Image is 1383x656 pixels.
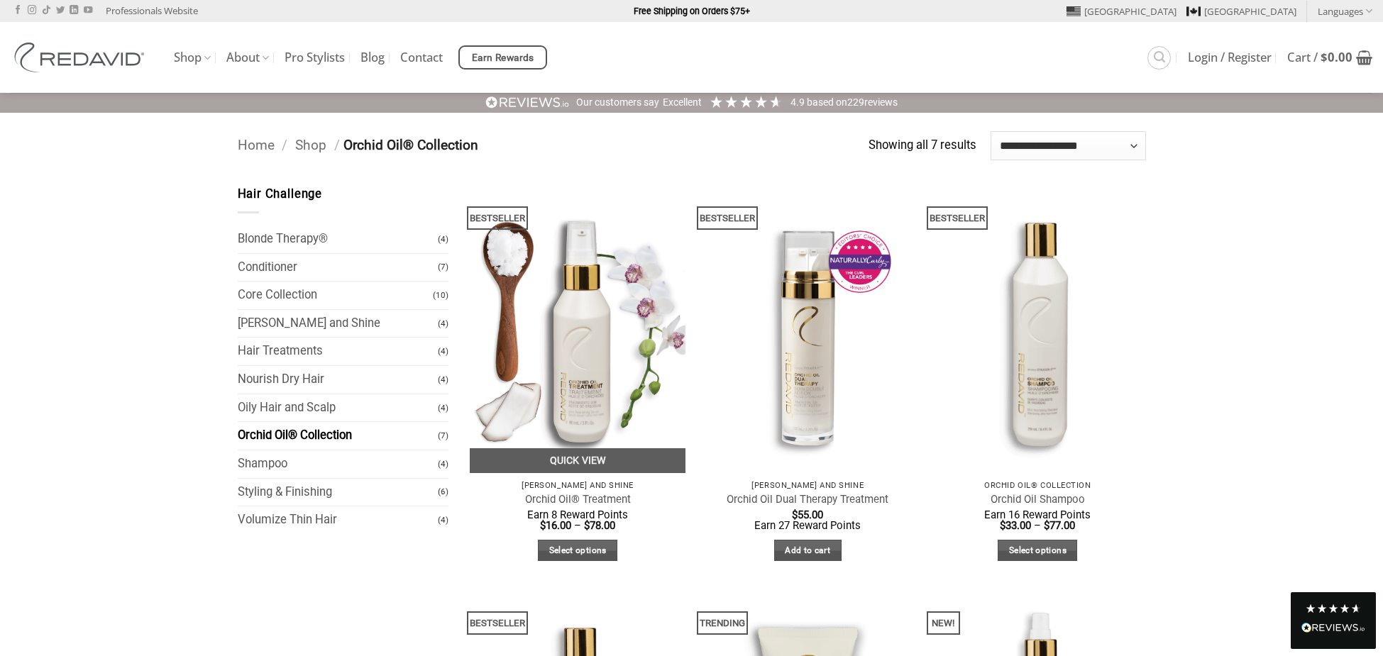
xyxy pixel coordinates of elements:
bdi: 55.00 [792,508,823,521]
span: / [334,137,340,153]
a: Contact [400,45,443,70]
bdi: 0.00 [1321,49,1352,65]
strong: Free Shipping on Orders $75+ [634,6,750,16]
a: Orchid Oil Dual Therapy Treatment [727,493,888,506]
a: [PERSON_NAME] and Shine [238,310,439,338]
span: (4) [438,367,448,392]
a: Add to cart: “Orchid Oil Dual Therapy Treatment” [774,540,842,562]
img: REDAVID Orchid Oil Treatment 90ml [470,185,686,473]
a: [GEOGRAPHIC_DATA] [1186,1,1296,22]
div: Excellent [663,96,702,110]
img: REVIEWS.io [1301,623,1365,633]
p: Orchid Oil® Collection [937,481,1139,490]
a: [GEOGRAPHIC_DATA] [1067,1,1177,22]
a: Pro Stylists [285,45,345,70]
bdi: 16.00 [540,519,571,532]
a: Select options for “Orchid Oil® Treatment” [538,540,617,562]
span: (4) [438,508,448,533]
img: REVIEWS.io [485,96,569,109]
a: Blog [360,45,385,70]
span: (7) [438,423,448,448]
a: Follow on LinkedIn [70,6,78,16]
a: Shop [174,44,211,72]
span: Based on [807,96,847,108]
div: Read All Reviews [1301,620,1365,638]
span: $ [540,519,546,532]
p: [PERSON_NAME] and Shine [477,481,679,490]
a: Blonde Therapy® [238,226,439,253]
a: Home [238,137,275,153]
span: (10) [433,283,448,308]
span: (4) [438,396,448,421]
a: Select options for “Orchid Oil Shampoo” [998,540,1077,562]
a: Core Collection [238,282,434,309]
span: (6) [438,479,448,504]
p: [PERSON_NAME] and Shine [707,481,909,490]
a: Shampoo [238,450,439,478]
a: Follow on Twitter [56,6,65,16]
span: Cart / [1287,52,1352,63]
span: reviews [864,96,898,108]
a: Orchid Oil Shampoo [991,493,1085,506]
span: $ [1044,519,1049,532]
a: Shop [295,137,326,153]
a: View cart [1287,42,1372,73]
span: 229 [847,96,864,108]
a: About [226,44,269,72]
a: Nourish Dry Hair [238,366,439,394]
bdi: 78.00 [584,519,615,532]
span: $ [1000,519,1005,532]
span: $ [584,519,590,532]
span: (4) [438,452,448,477]
div: 4.8 Stars [1305,603,1362,614]
div: 4.91 Stars [709,94,783,109]
span: – [574,519,581,532]
a: Volumize Thin Hair [238,506,439,534]
a: Hair Treatments [238,338,439,365]
a: Follow on YouTube [84,6,92,16]
a: Languages [1318,1,1372,21]
span: / [282,137,287,153]
a: Login / Register [1188,45,1272,70]
span: Login / Register [1188,52,1272,63]
img: REDAVID Orchid Oil Shampoo [930,185,1146,473]
bdi: 33.00 [1000,519,1031,532]
a: Follow on Facebook [13,6,22,16]
span: 4.9 [790,96,807,108]
a: Orchid Oil® Collection [238,422,439,450]
a: Earn Rewards [458,45,547,70]
div: Our customers say [576,96,659,110]
span: (4) [438,339,448,364]
a: Follow on Instagram [28,6,36,16]
span: (4) [438,227,448,252]
select: Shop order [991,131,1145,160]
span: $ [1321,49,1328,65]
div: Read All Reviews [1291,592,1376,649]
span: – [1034,519,1041,532]
img: REDAVID Orchid Oil Dual Therapy ~ Award Winning Curl Care [700,185,916,473]
a: Orchid Oil® Treatment [525,493,631,506]
span: Hair Challenge [238,187,323,201]
a: Styling & Finishing [238,479,439,506]
p: Showing all 7 results [869,136,976,155]
span: $ [792,508,798,521]
nav: Breadcrumb [238,135,869,157]
a: Follow on TikTok [42,6,50,16]
span: Earn Rewards [472,50,534,66]
span: (7) [438,255,448,279]
span: Earn 27 Reward Points [754,519,861,532]
a: Quick View [470,448,686,473]
bdi: 77.00 [1044,519,1075,532]
span: Earn 8 Reward Points [527,508,628,521]
a: Search [1147,46,1171,70]
span: Earn 16 Reward Points [984,508,1091,521]
a: Conditioner [238,254,439,282]
span: (4) [438,311,448,336]
a: Oily Hair and Scalp [238,394,439,422]
img: REDAVID Salon Products | United States [11,43,153,72]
